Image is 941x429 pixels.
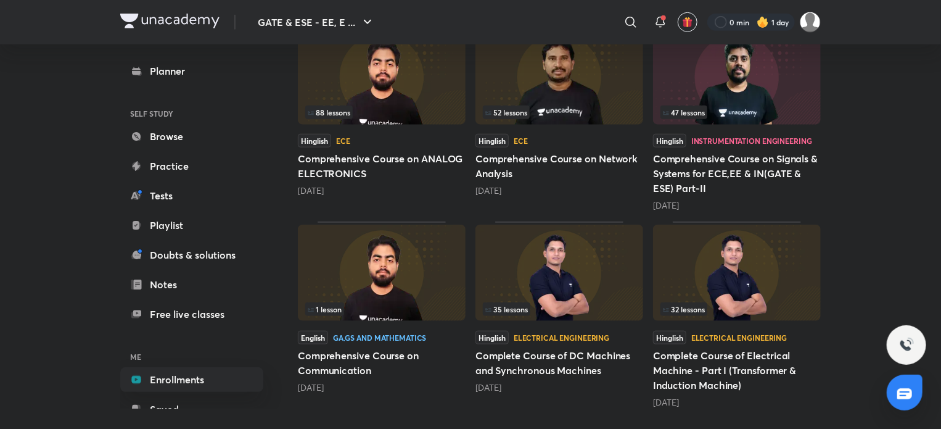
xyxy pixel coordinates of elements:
a: Saved [120,397,263,422]
div: infosection [660,302,813,316]
img: Thumbnail [653,225,821,321]
span: 32 lessons [663,306,705,313]
div: 1 month ago [475,381,643,394]
a: Doubts & solutions [120,243,263,267]
div: Electrical Engineering [514,334,609,341]
div: ECE [336,137,350,144]
span: 88 lessons [308,109,350,116]
span: 47 lessons [663,109,705,116]
div: infocontainer [305,302,458,316]
a: Practice [120,154,263,178]
h5: Complete Course of Electrical Machine - Part I (Transformer & Induction Machine) [653,348,821,393]
div: Complete Course of Electrical Machine - Part I (Transformer & Induction Machine) [653,222,821,408]
div: Comprehensive Course on ANALOG ELECTRONICS [298,25,466,212]
img: Thumbnail [475,225,643,321]
img: avatar [682,17,693,28]
div: ECE [514,137,528,144]
img: Company Logo [120,14,220,28]
h5: Comprehensive Course on Signals & Systems for ECE,EE & IN(GATE & ESE) Part-II [653,151,821,196]
h5: Comprehensive Course on Network Analysis [475,151,643,181]
span: Hinglish [475,134,509,148]
img: Thumbnail [298,28,466,125]
button: GATE & ESE - EE, E ... [250,10,382,35]
span: English [298,331,328,344]
div: left [483,106,636,119]
img: Thumbnail [653,28,821,125]
span: 35 lessons [485,306,528,313]
h6: ME [120,346,263,367]
a: Free live classes [120,302,263,327]
div: left [660,106,813,119]
a: Browse [120,124,263,149]
div: infosection [305,302,458,316]
a: Planner [120,59,263,83]
button: avatar [678,12,697,32]
div: 3 months ago [653,396,821,409]
div: 1 month ago [298,381,466,394]
span: Hinglish [475,331,509,344]
a: Company Logo [120,14,220,31]
div: infocontainer [660,106,813,119]
div: 22 days ago [298,185,466,197]
h6: SELF STUDY [120,103,263,124]
div: Electrical Engineering [691,334,787,341]
a: Playlist [120,213,263,238]
div: infocontainer [660,302,813,316]
div: Comprehensive Course on Network Analysis [475,25,643,212]
div: infocontainer [483,106,636,119]
span: Hinglish [298,134,331,148]
img: Thumbnail [475,28,643,125]
div: 27 days ago [475,185,643,197]
a: Notes [120,272,263,297]
a: Enrollments [120,367,263,392]
div: GA,GS and Mathematics [333,334,426,341]
div: left [305,106,458,119]
img: Thumbnail [298,225,466,321]
a: Tests [120,183,263,208]
div: left [305,302,458,316]
div: infocontainer [305,106,458,119]
div: infosection [483,106,636,119]
div: left [660,302,813,316]
h5: Comprehensive Course on Communication [298,348,466,378]
div: Comprehensive Course on Communication [298,222,466,408]
div: infosection [483,302,636,316]
img: Suyash S [800,12,821,33]
span: 52 lessons [485,109,527,116]
img: streak [757,16,769,28]
h5: Comprehensive Course on ANALOG ELECTRONICS [298,151,466,181]
div: Comprehensive Course on Signals & Systems for ECE,EE & IN(GATE & ESE) Part-II [653,25,821,212]
div: Instrumentation Engineering [691,137,812,144]
img: ttu [899,338,914,352]
span: Hinglish [653,134,686,148]
div: Complete Course of DC Machines and Synchronous Machines [475,222,643,408]
div: left [483,302,636,316]
h5: Complete Course of DC Machines and Synchronous Machines [475,348,643,378]
div: infosection [305,106,458,119]
div: 1 month ago [653,199,821,212]
div: infosection [660,106,813,119]
div: infocontainer [483,302,636,316]
span: 1 lesson [308,306,342,313]
span: Hinglish [653,331,686,344]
